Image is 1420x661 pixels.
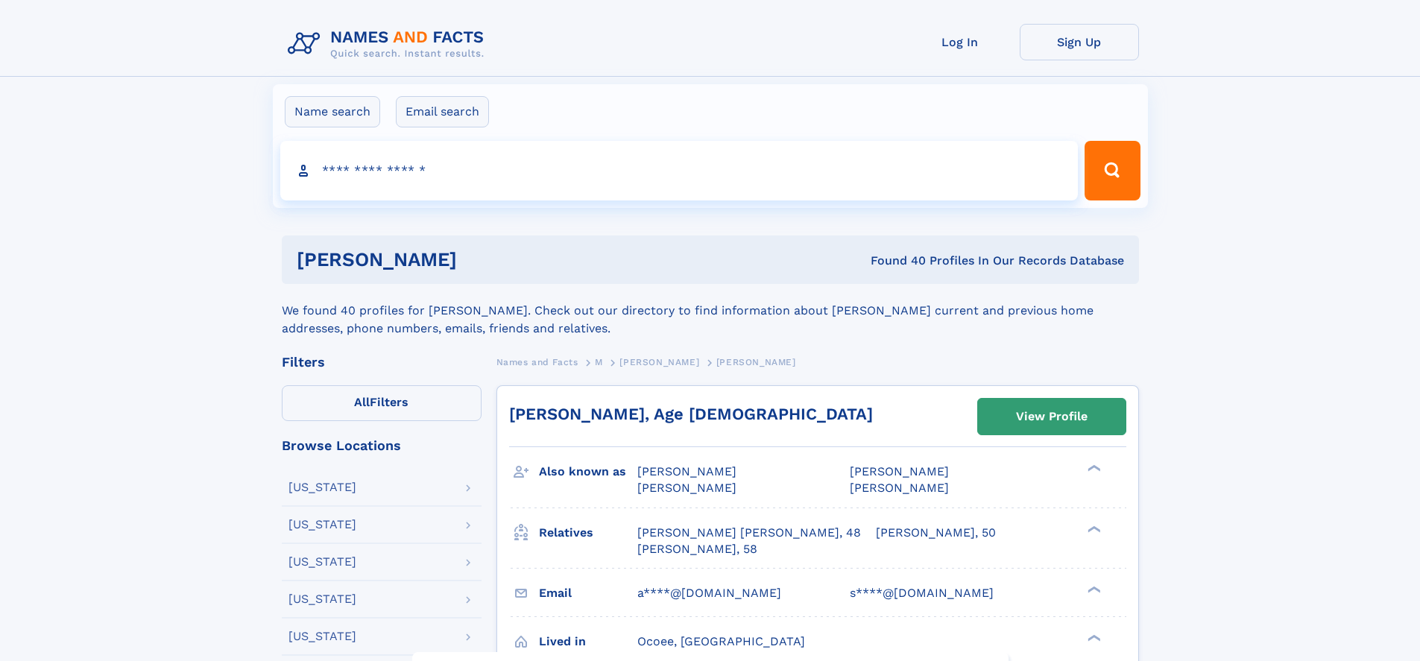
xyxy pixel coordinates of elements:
[354,395,370,409] span: All
[282,24,496,64] img: Logo Names and Facts
[637,481,736,495] span: [PERSON_NAME]
[1016,399,1088,434] div: View Profile
[595,357,603,367] span: M
[288,556,356,568] div: [US_STATE]
[1084,464,1102,473] div: ❯
[288,593,356,605] div: [US_STATE]
[288,519,356,531] div: [US_STATE]
[1084,524,1102,534] div: ❯
[1085,141,1140,200] button: Search Button
[1084,584,1102,594] div: ❯
[850,464,949,478] span: [PERSON_NAME]
[285,96,380,127] label: Name search
[539,581,637,606] h3: Email
[637,525,861,541] a: [PERSON_NAME] [PERSON_NAME], 48
[282,355,482,369] div: Filters
[396,96,489,127] label: Email search
[876,525,996,541] a: [PERSON_NAME], 50
[539,459,637,484] h3: Also known as
[288,630,356,642] div: [US_STATE]
[1084,633,1102,642] div: ❯
[282,439,482,452] div: Browse Locations
[280,141,1079,200] input: search input
[900,24,1020,60] a: Log In
[539,629,637,654] h3: Lived in
[509,405,873,423] a: [PERSON_NAME], Age [DEMOGRAPHIC_DATA]
[282,284,1139,338] div: We found 40 profiles for [PERSON_NAME]. Check out our directory to find information about [PERSON...
[288,481,356,493] div: [US_STATE]
[619,352,699,371] a: [PERSON_NAME]
[978,399,1126,434] a: View Profile
[637,541,757,557] a: [PERSON_NAME], 58
[297,250,664,269] h1: [PERSON_NAME]
[663,253,1124,269] div: Found 40 Profiles In Our Records Database
[619,357,699,367] span: [PERSON_NAME]
[637,464,736,478] span: [PERSON_NAME]
[716,357,796,367] span: [PERSON_NAME]
[496,352,578,371] a: Names and Facts
[1020,24,1139,60] a: Sign Up
[282,385,482,421] label: Filters
[637,634,805,648] span: Ocoee, [GEOGRAPHIC_DATA]
[850,481,949,495] span: [PERSON_NAME]
[539,520,637,545] h3: Relatives
[595,352,603,371] a: M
